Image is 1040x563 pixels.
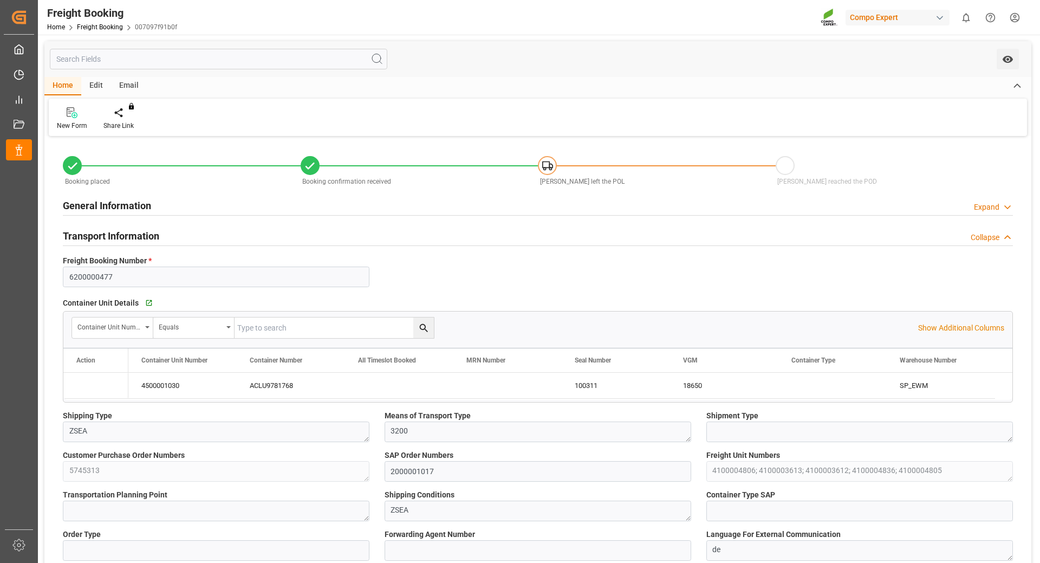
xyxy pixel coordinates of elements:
[918,322,1004,334] p: Show Additional Columns
[706,529,841,540] span: Language For External Communication
[72,318,153,338] button: open menu
[971,232,999,243] div: Collapse
[141,357,207,364] span: Container Unit Number
[791,357,835,364] span: Container Type
[235,318,434,338] input: Type to search
[302,178,391,185] span: Booking confirmation received
[562,373,670,398] div: 100311
[47,5,177,21] div: Freight Booking
[466,357,505,364] span: MRN Number
[706,410,758,422] span: Shipment Type
[63,529,101,540] span: Order Type
[63,373,128,399] div: Press SPACE to select this row.
[63,297,139,309] span: Container Unit Details
[846,7,954,28] button: Compo Expert
[63,410,112,422] span: Shipping Type
[77,23,123,31] a: Freight Booking
[159,320,223,332] div: Equals
[77,320,141,332] div: Container Unit Number
[63,255,152,267] span: Freight Booking Number
[250,357,302,364] span: Container Number
[670,373,778,398] div: 18650
[57,121,87,131] div: New Form
[777,178,877,185] span: [PERSON_NAME] reached the POD
[111,77,147,95] div: Email
[575,357,611,364] span: Seal Number
[846,10,950,25] div: Compo Expert
[44,77,81,95] div: Home
[974,202,999,213] div: Expand
[706,540,1013,561] textarea: de
[237,373,345,398] div: ACLU9781768
[706,461,1013,482] textarea: 4100004806; 4100003613; 4100003612; 4100004836; 4100004805
[47,23,65,31] a: Home
[63,461,369,482] textarea: 5745313
[63,489,167,501] span: Transportation Planning Point
[385,410,471,422] span: Means of Transport Type
[887,373,995,398] div: SP_EWM
[63,198,151,213] h2: General Information
[76,357,95,364] div: Action
[954,5,978,30] button: show 0 new notifications
[358,357,416,364] span: All Timeslot Booked
[413,318,434,338] button: search button
[63,450,185,461] span: Customer Purchase Order Numbers
[153,318,235,338] button: open menu
[385,501,691,521] textarea: ZSEA
[683,357,698,364] span: VGM
[50,49,387,69] input: Search Fields
[63,229,159,243] h2: Transport Information
[540,178,625,185] span: [PERSON_NAME] left the POL
[900,357,957,364] span: Warehouse Number
[65,178,110,185] span: Booking placed
[706,489,775,501] span: Container Type SAP
[385,422,691,442] textarea: 3200
[385,450,453,461] span: SAP Order Numbers
[706,450,780,461] span: Freight Unit Numbers
[385,529,475,540] span: Forwarding Agent Number
[997,49,1019,69] button: open menu
[63,422,369,442] textarea: ZSEA
[81,77,111,95] div: Edit
[385,489,454,501] span: Shipping Conditions
[978,5,1003,30] button: Help Center
[128,373,237,398] div: 4500001030
[128,373,995,399] div: Press SPACE to select this row.
[821,8,838,27] img: Screenshot%202023-09-29%20at%2010.02.21.png_1712312052.png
